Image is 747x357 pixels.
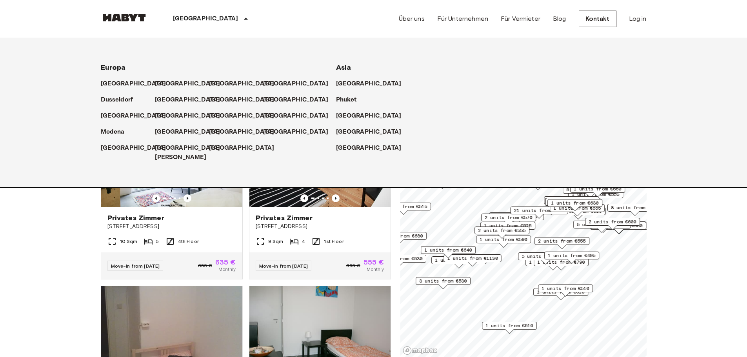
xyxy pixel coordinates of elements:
span: Move-in from [DATE] [259,263,308,269]
span: 1 units from €645 [547,197,595,204]
div: Map marker [421,246,476,258]
div: Map marker [585,218,640,230]
span: 1st Floor [324,238,344,245]
p: [GEOGRAPHIC_DATA][PERSON_NAME] [155,143,220,162]
span: 695 € [346,262,360,269]
span: 1 units from €510 [542,285,589,292]
p: [GEOGRAPHIC_DATA] [209,143,274,153]
a: Blog [553,14,566,24]
p: [GEOGRAPHIC_DATA] [336,143,402,153]
div: Map marker [480,222,535,234]
a: [GEOGRAPHIC_DATA] [209,95,282,105]
div: Map marker [607,204,662,216]
p: Dusseldorf [101,95,133,105]
div: Map marker [533,288,588,300]
a: Marketing picture of unit DE-01-232-03MPrevious imagePrevious imagePrivates Zimmer[STREET_ADDRESS... [249,112,391,279]
div: Map marker [570,185,625,197]
div: Map marker [545,198,600,210]
div: Map marker [573,221,631,233]
span: 1 units from €570 [435,257,483,264]
span: 2 units from €555 [478,227,526,234]
span: 635 € [215,259,236,266]
span: 5 units from €660 [566,186,614,193]
span: 3 units from €530 [419,277,467,285]
span: Monthly [218,266,236,273]
div: Map marker [563,186,618,198]
a: Dusseldorf [101,95,141,105]
div: Map marker [510,207,568,219]
a: Mapbox logo [403,346,437,355]
p: [GEOGRAPHIC_DATA] [155,95,220,105]
span: 1 units from €640 [424,246,472,254]
img: Habyt [101,14,148,22]
a: Für Unternehmen [437,14,488,24]
span: 2 units from €555 [538,237,586,245]
span: [STREET_ADDRESS] [256,223,384,230]
span: Asia [336,63,351,72]
p: [GEOGRAPHIC_DATA] [155,79,220,89]
p: [GEOGRAPHIC_DATA] [336,111,402,121]
p: [GEOGRAPHIC_DATA] [209,79,274,89]
a: [GEOGRAPHIC_DATA] [155,95,228,105]
span: 4 units from €605 [493,213,540,220]
p: [GEOGRAPHIC_DATA] [263,127,329,137]
span: 685 € [198,262,212,269]
div: Map marker [544,196,599,208]
a: [GEOGRAPHIC_DATA] [209,127,282,137]
span: 2 units from €600 [589,218,636,225]
span: 1 units from €610 [537,288,585,295]
button: Previous image [152,194,160,202]
a: [GEOGRAPHIC_DATA] [155,111,228,121]
span: 1 units from €525 [484,222,532,229]
span: Move-in from [DATE] [111,263,160,269]
span: 1 units from €660 [574,185,622,192]
button: Previous image [184,194,191,202]
div: Map marker [534,258,589,270]
div: Map marker [547,199,602,211]
p: [GEOGRAPHIC_DATA] [155,127,220,137]
p: [GEOGRAPHIC_DATA] [101,143,166,153]
div: Map marker [431,256,486,268]
a: [GEOGRAPHIC_DATA] [336,111,409,121]
p: [GEOGRAPHIC_DATA] [173,14,238,24]
p: [GEOGRAPHIC_DATA] [101,111,166,121]
p: [GEOGRAPHIC_DATA] [263,79,329,89]
span: 1 units from €495 [548,252,596,259]
a: [GEOGRAPHIC_DATA] [101,111,174,121]
div: Map marker [376,203,431,215]
div: Map marker [591,222,646,234]
span: 5 units from €1085 [576,221,627,228]
a: [GEOGRAPHIC_DATA] [336,79,409,89]
span: 21 units from €575 [514,207,564,214]
div: Map marker [416,277,471,289]
span: 1 units from €590 [480,236,527,243]
span: 1 units from €510 [485,322,533,329]
a: [GEOGRAPHIC_DATA] [101,79,174,89]
span: 10 Sqm [120,238,138,245]
span: 5 [156,238,159,245]
p: [GEOGRAPHIC_DATA] [209,111,274,121]
div: Map marker [482,322,537,334]
a: Modena [101,127,133,137]
a: Marketing picture of unit DE-01-009-02QPrevious imagePrevious imagePrivates Zimmer[STREET_ADDRESS... [101,112,243,279]
a: [GEOGRAPHIC_DATA] [263,79,336,89]
p: [GEOGRAPHIC_DATA] [155,111,220,121]
span: 1 units from €515 [380,203,427,210]
div: Map marker [534,237,589,249]
p: [GEOGRAPHIC_DATA] [336,127,402,137]
p: [GEOGRAPHIC_DATA] [263,111,329,121]
div: Map marker [544,252,599,264]
span: 4th Floor [178,238,199,245]
span: Privates Zimmer [107,213,164,223]
p: [GEOGRAPHIC_DATA] [263,95,329,105]
span: 555 € [364,259,384,266]
div: Map marker [545,198,600,210]
a: [GEOGRAPHIC_DATA] [263,127,336,137]
a: [GEOGRAPHIC_DATA] [209,111,282,121]
a: [GEOGRAPHIC_DATA] [209,143,282,153]
span: 2 units from €570 [485,214,533,221]
p: [GEOGRAPHIC_DATA] [101,79,166,89]
span: 1 units from €640 [549,198,597,205]
span: 4 units from €530 [375,255,423,262]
